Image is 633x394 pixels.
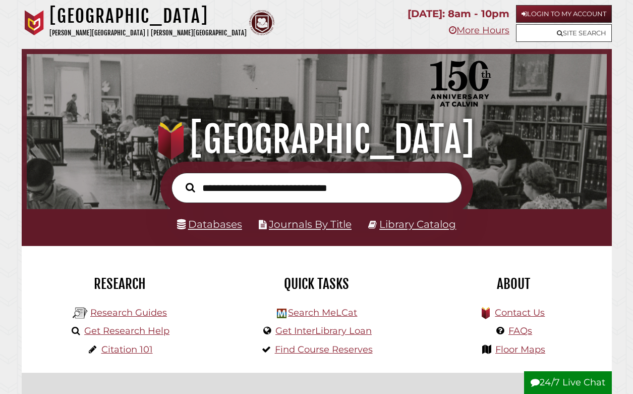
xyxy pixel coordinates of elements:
[226,275,408,292] h2: Quick Tasks
[49,5,247,27] h1: [GEOGRAPHIC_DATA]
[49,27,247,39] p: [PERSON_NAME][GEOGRAPHIC_DATA] | [PERSON_NAME][GEOGRAPHIC_DATA]
[277,309,286,318] img: Hekman Library Logo
[181,180,200,195] button: Search
[177,218,242,230] a: Databases
[288,307,357,318] a: Search MeLCat
[84,325,169,336] a: Get Research Help
[516,5,612,23] a: Login to My Account
[408,5,509,23] p: [DATE]: 8am - 10pm
[269,218,352,230] a: Journals By Title
[379,218,456,230] a: Library Catalog
[508,325,532,336] a: FAQs
[249,10,274,35] img: Calvin Theological Seminary
[495,307,545,318] a: Contact Us
[36,117,597,162] h1: [GEOGRAPHIC_DATA]
[449,25,509,36] a: More Hours
[73,306,88,321] img: Hekman Library Logo
[186,182,195,192] i: Search
[101,344,153,355] a: Citation 101
[22,10,47,35] img: Calvin University
[495,344,545,355] a: Floor Maps
[29,275,211,292] h2: Research
[275,325,372,336] a: Get InterLibrary Loan
[275,344,373,355] a: Find Course Reserves
[423,275,604,292] h2: About
[516,24,612,42] a: Site Search
[90,307,167,318] a: Research Guides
